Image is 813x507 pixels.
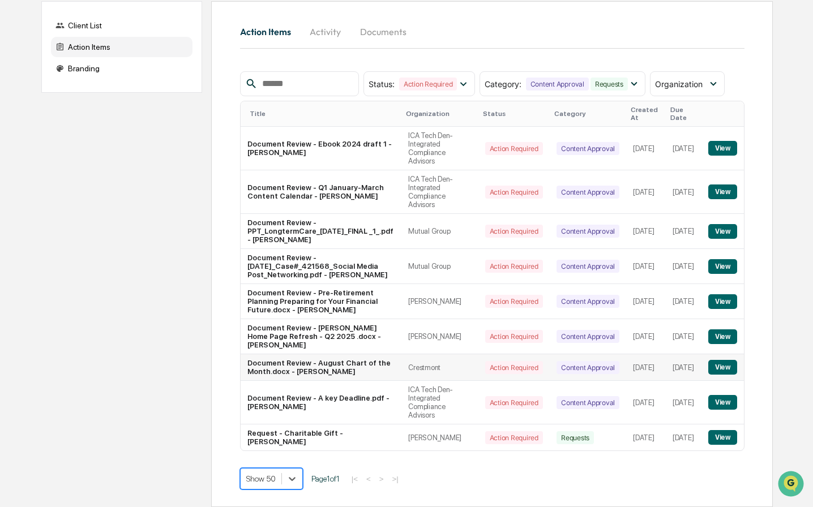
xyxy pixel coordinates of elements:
td: Document Review - A key Deadline.pdf - [PERSON_NAME] [241,381,402,424]
div: Content Approval [557,260,619,273]
button: View [708,259,737,274]
td: [DATE] [626,127,666,170]
button: |< [348,474,361,484]
a: 🗄️Attestations [78,138,145,158]
button: View [708,395,737,410]
div: Action Required [485,396,543,409]
td: Document Review - [PERSON_NAME] Home Page Refresh - Q2 2025 .docx - [PERSON_NAME] [241,319,402,354]
td: Document Review - Ebook 2024 draft 1 - [PERSON_NAME] [241,127,402,170]
span: Organization [655,79,703,89]
td: [DATE] [666,424,701,450]
button: View [708,329,737,344]
td: Document Review - Pre-Retirement Planning Preparing for Your Financial Future.docx - [PERSON_NAME] [241,284,402,319]
div: Action Items [51,37,192,57]
button: >| [389,474,402,484]
div: Action Required [485,361,543,374]
td: [DATE] [666,249,701,284]
span: Status : [369,79,395,89]
button: View [708,184,737,199]
td: ICA Tech Den-Integrated Compliance Advisors [401,127,478,170]
td: Mutual Group [401,214,478,249]
div: Content Approval [557,295,619,308]
td: [PERSON_NAME] [401,284,478,319]
div: Content Approval [526,78,589,91]
img: 1746055101610-c473b297-6a78-478c-a979-82029cc54cd1 [11,87,32,107]
button: Activity [300,18,351,45]
iframe: Open customer support [777,470,807,500]
td: [DATE] [666,319,701,354]
td: [DATE] [626,249,666,284]
td: [DATE] [626,424,666,450]
div: We're available if you need us! [38,98,143,107]
p: How can we help? [11,24,206,42]
div: Organization [406,110,473,118]
div: Due Date [670,106,697,122]
div: Action Required [485,431,543,444]
td: Document Review - [DATE]_Case#_421568_Social Media Post_Networking.pdf - [PERSON_NAME] [241,249,402,284]
div: Content Approval [557,225,619,238]
td: [PERSON_NAME] [401,319,478,354]
button: View [708,141,737,156]
span: Data Lookup [23,164,71,175]
button: < [363,474,374,484]
button: View [708,224,737,239]
td: [DATE] [666,214,701,249]
td: Document Review - Q1 January-March Content Calendar - [PERSON_NAME] [241,170,402,214]
button: > [376,474,387,484]
div: Content Approval [557,142,619,155]
td: Document Review - PPT_LongtermCare_[DATE]_FINAL _1_.pdf - [PERSON_NAME] [241,214,402,249]
td: [PERSON_NAME] [401,424,478,450]
div: Branding [51,58,192,79]
span: Preclearance [23,143,73,154]
div: Action Required [485,260,543,273]
span: Category : [485,79,521,89]
div: Action Required [485,186,543,199]
div: 🖐️ [11,144,20,153]
span: Page 1 of 1 [311,474,340,483]
button: Start new chat [192,90,206,104]
button: Documents [351,18,416,45]
div: 🔎 [11,165,20,174]
div: activity tabs [240,18,744,45]
td: Crestmont [401,354,478,381]
div: Start new chat [38,87,186,98]
td: [DATE] [666,284,701,319]
td: [DATE] [626,354,666,381]
div: Requests [591,78,628,91]
a: 🖐️Preclearance [7,138,78,158]
td: [DATE] [666,127,701,170]
td: [DATE] [666,354,701,381]
div: Action Required [485,330,543,343]
td: Document Review - August Chart of the Month.docx - [PERSON_NAME] [241,354,402,381]
td: [DATE] [626,170,666,214]
div: Requests [557,431,594,444]
div: Client List [51,15,192,36]
div: 🗄️ [82,144,91,153]
div: Title [250,110,397,118]
td: [DATE] [626,284,666,319]
a: 🔎Data Lookup [7,160,76,180]
button: Action Items [240,18,300,45]
div: Category [554,110,622,118]
td: [DATE] [626,319,666,354]
div: Content Approval [557,186,619,199]
button: View [708,360,737,375]
td: [DATE] [666,170,701,214]
div: Action Required [485,295,543,308]
button: View [708,294,737,309]
td: ICA Tech Den-Integrated Compliance Advisors [401,170,478,214]
td: Mutual Group [401,249,478,284]
td: [DATE] [626,214,666,249]
span: Pylon [113,192,137,200]
div: Action Required [399,78,457,91]
input: Clear [29,51,187,63]
button: View [708,430,737,445]
div: Created At [631,106,661,122]
div: Action Required [485,142,543,155]
div: Action Required [485,225,543,238]
div: Status [483,110,545,118]
a: Powered byPylon [80,191,137,200]
td: [DATE] [666,381,701,424]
